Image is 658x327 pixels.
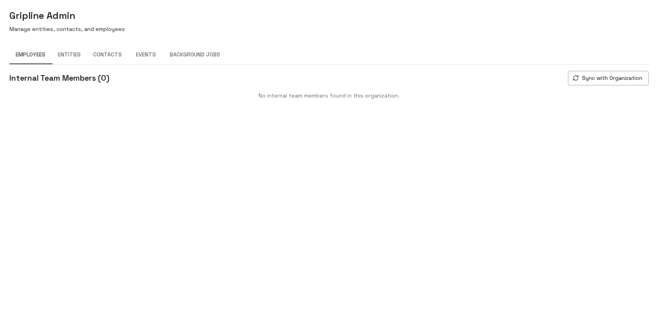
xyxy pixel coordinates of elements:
[568,71,649,85] button: Sync with Organization
[258,92,399,99] p: No internal team members found in this organization.
[128,45,163,64] button: Events
[9,72,109,84] h6: Internal Team Members (0)
[87,45,128,64] button: Contacts
[9,9,125,22] h5: Gripline Admin
[52,45,87,64] button: Entities
[9,25,125,33] p: Manage entities, contacts, and employees
[163,45,226,64] button: Background Jobs
[9,45,52,64] button: Employees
